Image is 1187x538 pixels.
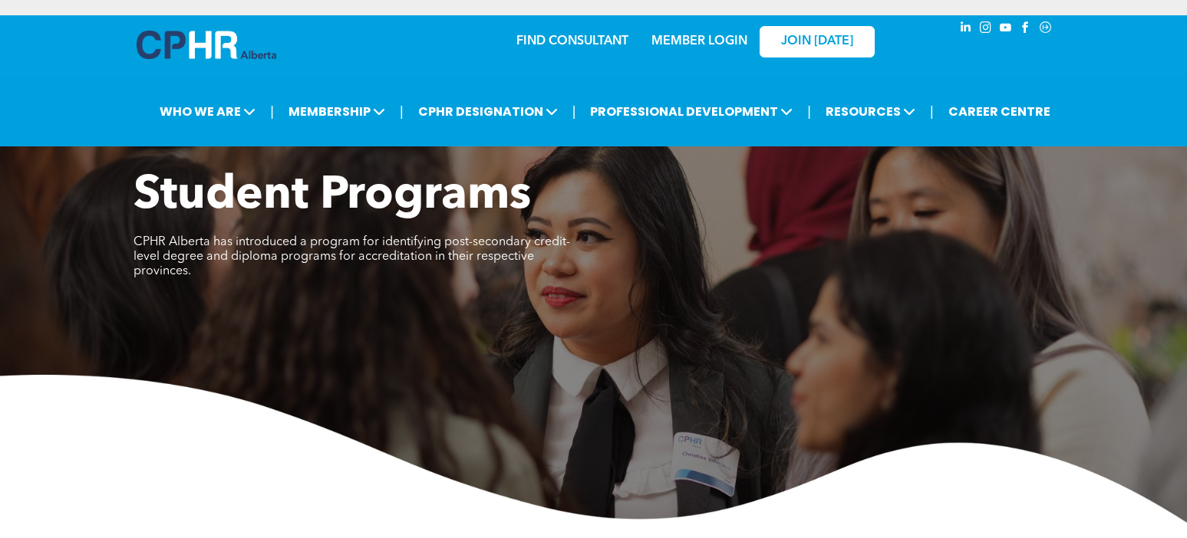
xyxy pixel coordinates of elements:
a: FIND CONSULTANT [516,35,628,48]
span: WHO WE ARE [155,97,260,126]
a: youtube [997,19,1014,40]
li: | [270,96,274,127]
a: MEMBER LOGIN [651,35,747,48]
span: PROFESSIONAL DEVELOPMENT [585,97,797,126]
li: | [400,96,404,127]
span: RESOURCES [821,97,920,126]
span: JOIN [DATE] [781,34,853,49]
li: | [807,96,811,127]
img: A blue and white logo for cp alberta [137,31,276,59]
span: CPHR Alberta has introduced a program for identifying post-secondary credit-level degree and dipl... [134,236,570,277]
li: | [572,96,576,127]
a: linkedin [958,19,974,40]
li: | [930,96,934,127]
span: Student Programs [134,173,531,219]
span: CPHR DESIGNATION [414,97,562,126]
a: JOIN [DATE] [760,26,875,57]
a: Social network [1037,19,1054,40]
a: facebook [1017,19,1034,40]
a: CAREER CENTRE [944,97,1055,126]
span: MEMBERSHIP [284,97,390,126]
a: instagram [978,19,994,40]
